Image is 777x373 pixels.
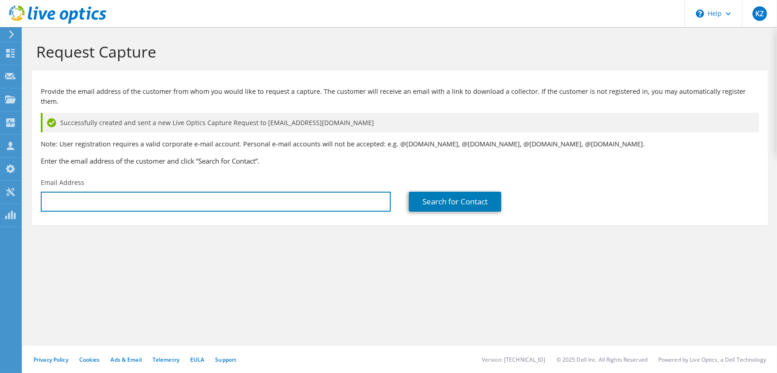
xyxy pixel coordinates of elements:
a: EULA [190,356,204,363]
h1: Request Capture [36,42,759,61]
label: Email Address [41,178,84,187]
a: Search for Contact [409,192,501,212]
a: Cookies [79,356,100,363]
span: KZ [753,6,767,21]
a: Telemetry [153,356,179,363]
svg: \n [696,10,704,18]
a: Support [215,356,236,363]
li: Version: [TECHNICAL_ID] [482,356,546,363]
h3: Enter the email address of the customer and click “Search for Contact”. [41,156,759,166]
a: Privacy Policy [34,356,68,363]
li: © 2025 Dell Inc. All Rights Reserved [556,356,647,363]
li: Powered by Live Optics, a Dell Technology [658,356,766,363]
a: Ads & Email [111,356,142,363]
span: Successfully created and sent a new Live Optics Capture Request to [EMAIL_ADDRESS][DOMAIN_NAME] [60,118,374,128]
p: Note: User registration requires a valid corporate e-mail account. Personal e-mail accounts will ... [41,139,759,149]
p: Provide the email address of the customer from whom you would like to request a capture. The cust... [41,87,759,107]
